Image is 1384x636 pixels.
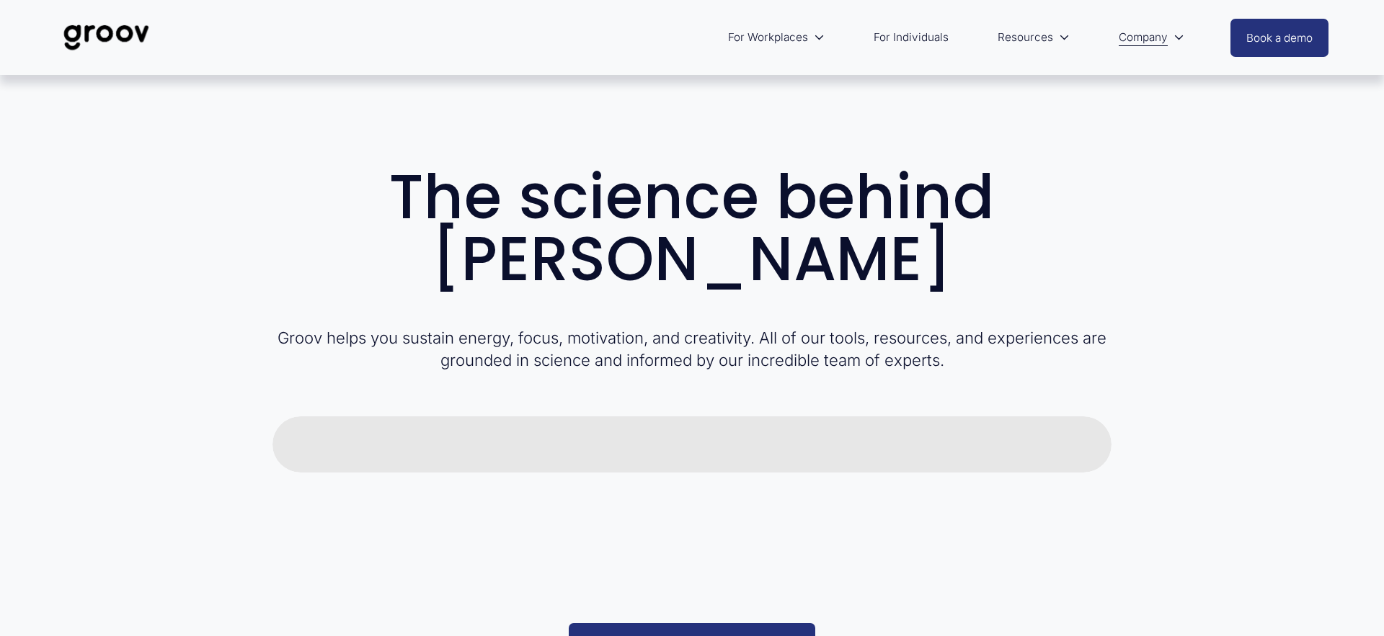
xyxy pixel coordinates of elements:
span: Resources [998,27,1053,48]
a: folder dropdown [990,20,1077,55]
span: For Workplaces [728,27,808,48]
a: For Individuals [866,20,956,55]
a: folder dropdown [1112,20,1192,55]
span: The science behind [PERSON_NAME] [389,154,1011,302]
img: Groov | Workplace Science Platform | Unlock Performance | Drive Results [56,14,157,61]
p: Groov helps you sustain energy, focus, motivation, and creativity. All of our tools, resources, a... [272,327,1111,372]
a: folder dropdown [721,20,832,55]
a: Book a demo [1230,19,1328,57]
span: Company [1119,27,1168,48]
